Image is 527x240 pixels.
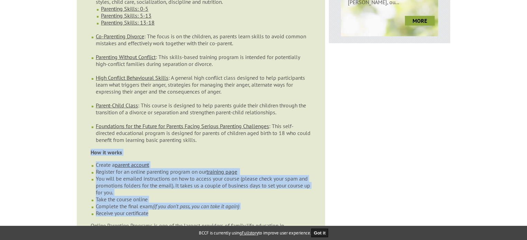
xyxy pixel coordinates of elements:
a: Fullstory [242,230,258,236]
li: Receive your certificate [96,210,311,217]
li: Complete the final exam [96,203,311,210]
a: Parenting Without Conflict [96,54,156,60]
li: : A general high conflict class designed to help participants learn what triggers their anger, st... [96,74,311,102]
li: : This self-directed educational program is designed for parents of children aged birth to 18 who... [96,123,311,143]
li: : This course is designed to help parents guide their children through the transition of a divorc... [96,102,311,123]
a: Parenting Skills: 13-18 [101,19,155,26]
li: Create a [96,161,311,168]
em: (if you don’t pass, you can take it again) [152,203,239,210]
a: Parent-Child Class [96,102,138,109]
a: High Conflict Behavioural Skills [96,74,168,81]
a: Parenting Skills: 0-5 [101,5,148,12]
a: Co-Parenting Divorce [96,33,144,40]
li: Take the course online [96,196,311,203]
li: : The focus is on the children, as parents learn skills to avoid common mistakes and effectively ... [96,33,311,54]
strong: How it works [91,149,122,156]
li: Register for an online parenting program on our [96,168,311,175]
li: : This skills-based training program is intended for potentially high-conflict families during se... [96,54,311,74]
button: Got it [311,229,329,237]
li: You will be emailed instructions on how to access your course (please check your spam and promoti... [96,175,311,196]
a: Parenting Skills: 5-13 [101,12,151,19]
a: Foundations for the Future for Parents Facing Serious Parenting Challenges [96,123,269,129]
a: more [405,16,435,26]
a: parent account [115,161,149,168]
a: training page [206,168,237,175]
